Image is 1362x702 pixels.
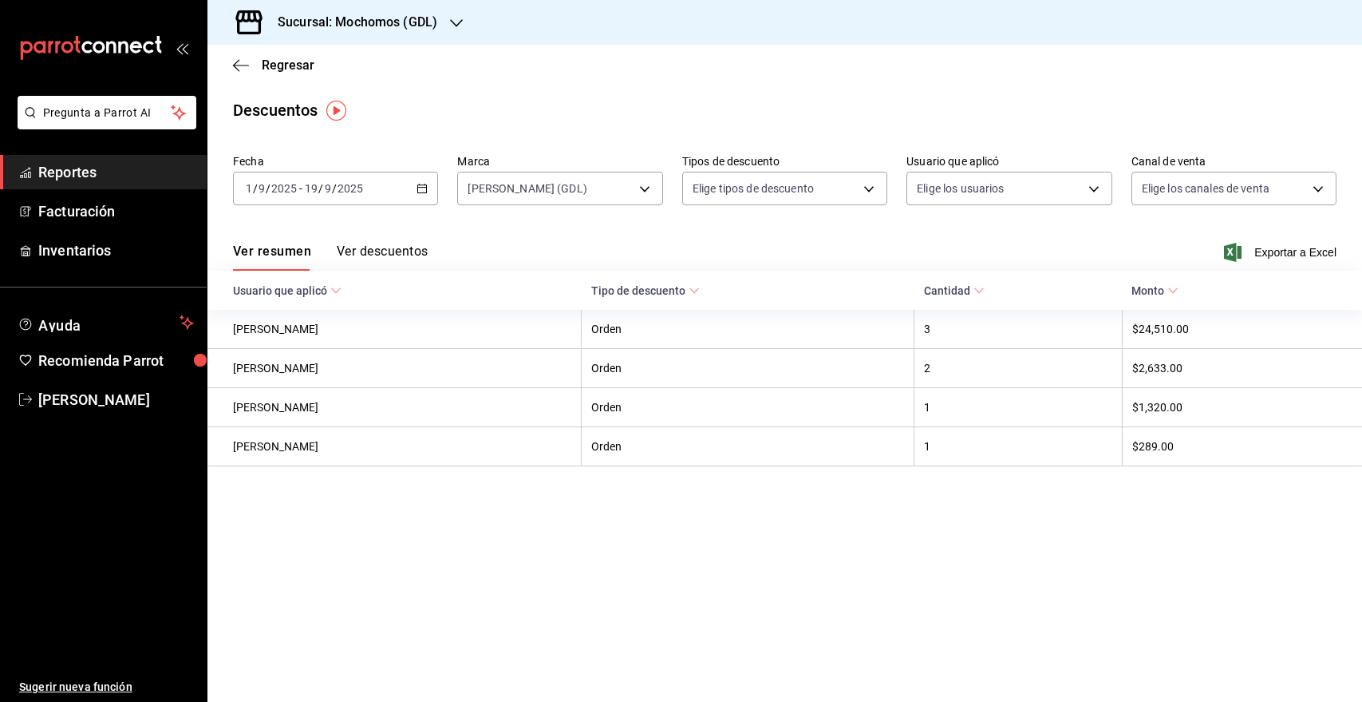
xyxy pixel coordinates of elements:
[258,182,266,195] input: --
[38,350,194,371] span: Recomienda Parrot
[1122,427,1362,466] th: $289.00
[1131,156,1336,167] label: Canal de venta
[324,182,332,195] input: --
[207,427,582,466] th: [PERSON_NAME]
[262,58,314,73] span: Regresar
[18,96,196,129] button: Pregunta a Parrot AI
[914,310,1122,349] th: 3
[906,156,1111,167] label: Usuario que aplicó
[253,182,258,195] span: /
[1122,388,1362,427] th: $1,320.00
[318,182,323,195] span: /
[582,388,914,427] th: Orden
[299,182,302,195] span: -
[43,105,172,121] span: Pregunta a Parrot AI
[233,244,311,271] button: Ver resumen
[582,427,914,466] th: Orden
[914,388,1122,427] th: 1
[233,284,341,297] span: Usuario que aplicó
[207,310,582,349] th: [PERSON_NAME]
[468,180,587,196] span: [PERSON_NAME] (GDL)
[266,182,270,195] span: /
[38,389,194,410] span: [PERSON_NAME]
[1122,349,1362,388] th: $2,633.00
[582,310,914,349] th: Orden
[233,58,314,73] button: Regresar
[207,388,582,427] th: [PERSON_NAME]
[457,156,662,167] label: Marca
[233,156,438,167] label: Fecha
[11,116,196,133] a: Pregunta a Parrot AI
[207,349,582,388] th: [PERSON_NAME]
[917,180,1004,196] span: Elige los usuarios
[19,679,194,696] span: Sugerir nueva función
[332,182,337,195] span: /
[233,98,318,122] div: Descuentos
[337,244,428,271] button: Ver descuentos
[337,182,364,195] input: ----
[265,13,437,32] h3: Sucursal: Mochomos (GDL)
[270,182,298,195] input: ----
[693,180,814,196] span: Elige tipos de descuento
[38,240,194,261] span: Inventarios
[233,244,428,271] div: navigation tabs
[1142,180,1269,196] span: Elige los canales de venta
[914,349,1122,388] th: 2
[176,42,188,54] button: open_drawer_menu
[1122,310,1362,349] th: $24,510.00
[38,161,194,183] span: Reportes
[38,200,194,222] span: Facturación
[924,284,985,297] span: Cantidad
[1227,243,1336,262] button: Exportar a Excel
[304,182,318,195] input: --
[591,284,700,297] span: Tipo de descuento
[582,349,914,388] th: Orden
[1131,284,1178,297] span: Monto
[245,182,253,195] input: --
[326,101,346,121] img: Tooltip marker
[682,156,887,167] label: Tipos de descuento
[38,313,173,332] span: Ayuda
[914,427,1122,466] th: 1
